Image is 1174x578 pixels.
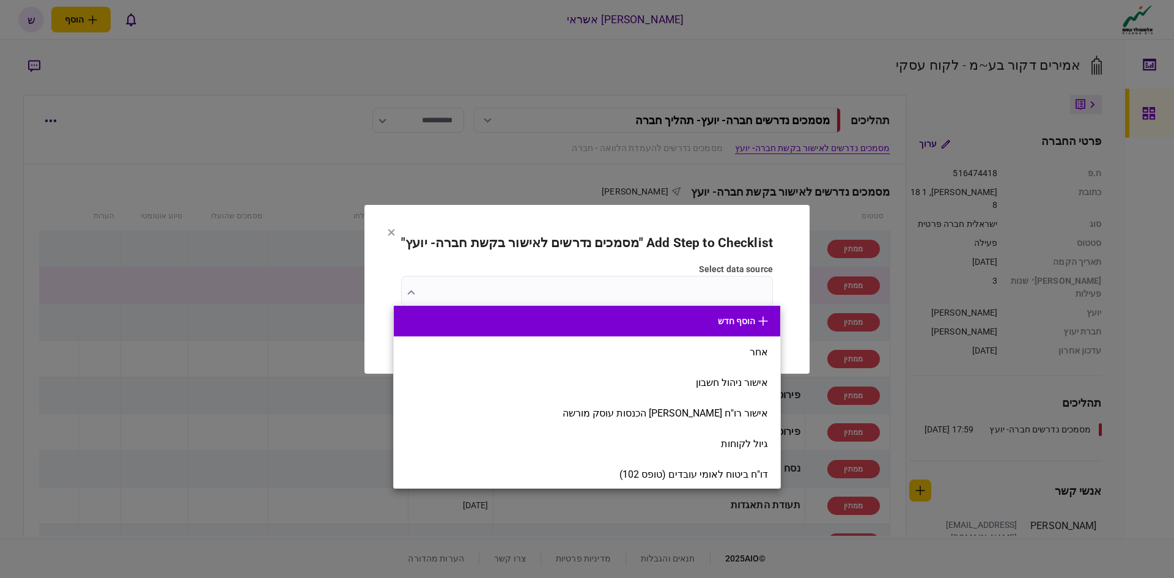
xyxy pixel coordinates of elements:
button: דו"ח ביטוח לאומי עובדים (טופס 102) [406,469,768,480]
button: אישור ניהול חשבון [406,377,768,388]
button: אישור רו"ח [PERSON_NAME] הכנסות עוסק מורשה [406,407,768,419]
button: הוסף חדש [406,316,768,326]
button: גיול לקוחות [406,438,768,450]
button: אחר [406,346,768,358]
